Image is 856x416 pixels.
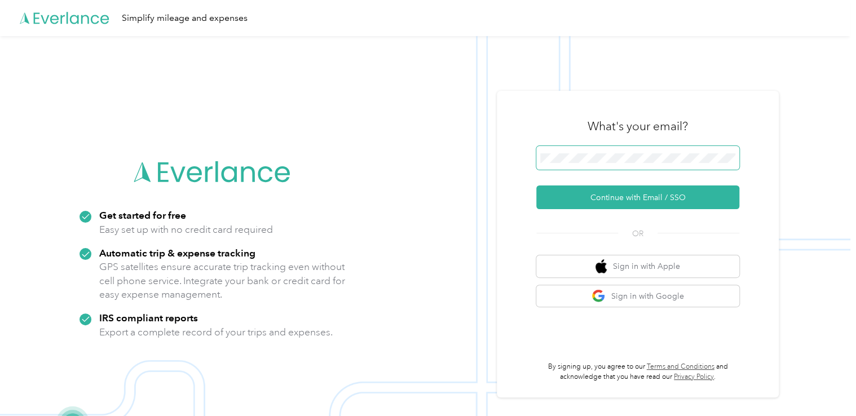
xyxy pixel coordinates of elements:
p: By signing up, you agree to our and acknowledge that you have read our . [536,362,739,382]
div: Simplify mileage and expenses [122,11,248,25]
strong: IRS compliant reports [99,312,198,324]
button: google logoSign in with Google [536,285,739,307]
h3: What's your email? [588,118,688,134]
a: Terms and Conditions [647,362,714,371]
strong: Automatic trip & expense tracking [99,247,255,259]
button: apple logoSign in with Apple [536,255,739,277]
span: OR [618,228,658,240]
p: Export a complete record of your trips and expenses. [99,325,333,339]
img: apple logo [595,259,607,273]
p: Easy set up with no credit card required [99,223,273,237]
button: Continue with Email / SSO [536,185,739,209]
strong: Get started for free [99,209,186,221]
a: Privacy Policy [674,373,714,381]
img: google logo [592,289,606,303]
p: GPS satellites ensure accurate trip tracking even without cell phone service. Integrate your bank... [99,260,346,302]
